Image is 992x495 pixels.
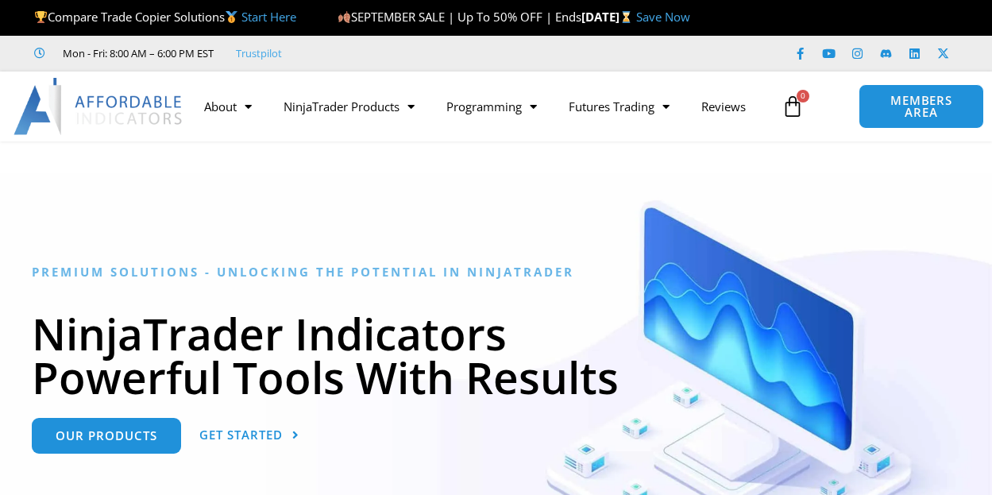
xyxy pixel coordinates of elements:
a: Save Now [636,9,690,25]
a: About [188,88,268,125]
span: SEPTEMBER SALE | Up To 50% OFF | Ends [338,9,581,25]
h1: NinjaTrader Indicators Powerful Tools With Results [32,311,960,399]
a: Programming [430,88,553,125]
a: Start Here [241,9,296,25]
img: 🏆 [35,11,47,23]
img: 🍂 [338,11,350,23]
nav: Menu [188,88,774,125]
span: MEMBERS AREA [875,95,967,118]
a: Get Started [199,418,299,454]
img: LogoAI | Affordable Indicators – NinjaTrader [14,78,184,135]
a: MEMBERS AREA [859,84,983,129]
a: NinjaTrader Products [268,88,430,125]
span: Mon - Fri: 8:00 AM – 6:00 PM EST [59,44,214,63]
strong: [DATE] [581,9,636,25]
a: Reviews [685,88,762,125]
img: 🥇 [226,11,237,23]
img: ⌛ [620,11,632,23]
a: Futures Trading [553,88,685,125]
span: Get Started [199,429,283,441]
a: 0 [758,83,828,130]
a: Trustpilot [236,44,282,63]
span: Compare Trade Copier Solutions [34,9,296,25]
h6: Premium Solutions - Unlocking the Potential in NinjaTrader [32,265,960,280]
span: 0 [797,90,809,102]
a: Our Products [32,418,181,454]
span: Our Products [56,430,157,442]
